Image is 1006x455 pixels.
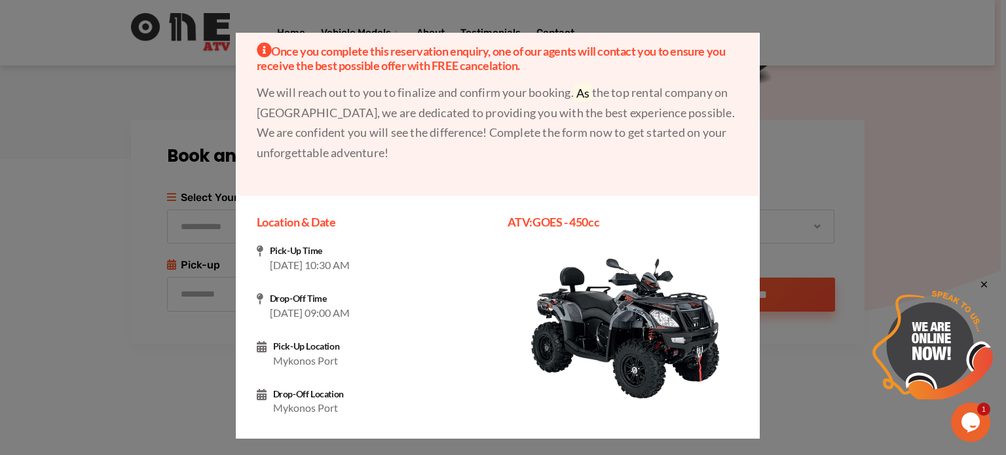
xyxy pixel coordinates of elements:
[872,279,993,399] iframe: chat widget
[270,293,488,304] h4: Drop-Off Time
[257,83,735,160] span: We will reach out to you to finalize and confirm your booking. the top rental company on [GEOGRAP...
[508,215,739,230] h3: ATV:
[508,246,739,410] img: Vehicle
[270,246,488,257] h4: Pick-Up Time
[270,306,303,319] span: [DATE]
[532,215,599,229] span: GOES - 450cc
[951,403,993,442] iframe: chat widget
[305,306,350,319] span: 09:00 AM
[257,215,336,229] span: Location & Date
[273,399,488,416] p: Mykonos Port
[574,83,592,102] mark: As
[257,44,726,73] span: Once you complete this reservation enquiry, one of our agents will contact you to ensure you rece...
[305,259,350,271] span: 10:30 AM
[273,352,488,369] p: Mykonos Port
[270,259,303,271] span: [DATE]
[273,340,340,352] span: Pick-Up Location
[273,388,344,399] span: Drop-Off Location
